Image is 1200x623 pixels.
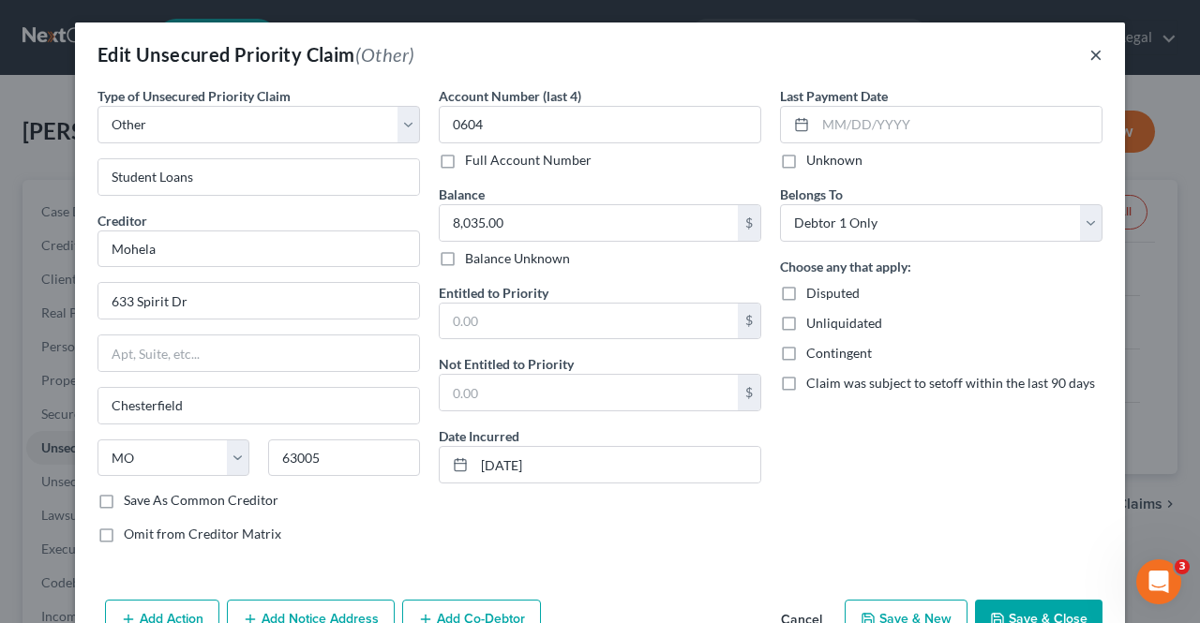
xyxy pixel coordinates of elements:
[738,205,760,241] div: $
[780,257,911,276] label: Choose any that apply:
[98,283,419,319] input: Enter address...
[780,186,843,202] span: Belongs To
[1089,43,1102,66] button: ×
[738,375,760,410] div: $
[16,440,359,472] textarea: Message…
[89,480,104,495] button: Upload attachment
[1136,559,1181,604] iframe: Intercom live chat
[465,151,592,170] label: Full Account Number
[738,304,760,339] div: $
[806,285,860,301] span: Disputed
[293,7,329,43] button: Home
[806,375,1095,391] span: Claim was subject to setoff within the last 90 days
[780,86,888,106] label: Last Payment Date
[59,480,74,495] button: Gif picker
[124,526,281,541] span: Omit from Creditor Matrix
[12,7,48,43] button: go back
[30,123,292,233] div: In Client Profile > Debtor Profile > Marital Status you have "[DEMOGRAPHIC_DATA]" selected for th...
[98,335,419,371] input: Apt, Suite, etc...
[440,375,738,410] input: 0.00
[474,447,760,482] input: MM/DD/YYYY
[124,491,278,510] label: Save As Common Creditor
[98,159,419,195] input: Specify...
[439,106,761,143] input: XXXX
[91,9,213,23] h1: [PERSON_NAME]
[440,205,738,241] input: 0.00
[119,480,134,495] button: Start recording
[98,388,419,423] input: Enter city...
[439,426,519,446] label: Date Incurred
[322,472,352,502] button: Send a message…
[440,304,738,339] input: 0.00
[1175,559,1190,574] span: 3
[97,88,291,104] span: Type of Unsecured Priority Claim
[439,283,548,303] label: Entitled to Priority
[439,185,485,204] label: Balance
[806,151,862,170] label: Unknown
[53,10,83,40] img: Profile image for Lindsey
[91,23,128,42] p: Active
[97,213,147,229] span: Creditor
[465,249,570,268] label: Balance Unknown
[97,41,414,67] div: Edit Unsecured Priority Claim
[439,86,581,106] label: Account Number (last 4)
[29,480,44,495] button: Emoji picker
[97,230,420,268] input: Search creditor by name...
[806,315,882,331] span: Unliquidated
[439,354,574,374] label: Not Entitled to Priority
[329,7,363,41] div: Close
[355,43,415,66] span: (Other)
[806,345,872,361] span: Contingent
[816,107,1102,142] input: MM/DD/YYYY
[268,439,420,477] input: Enter zip...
